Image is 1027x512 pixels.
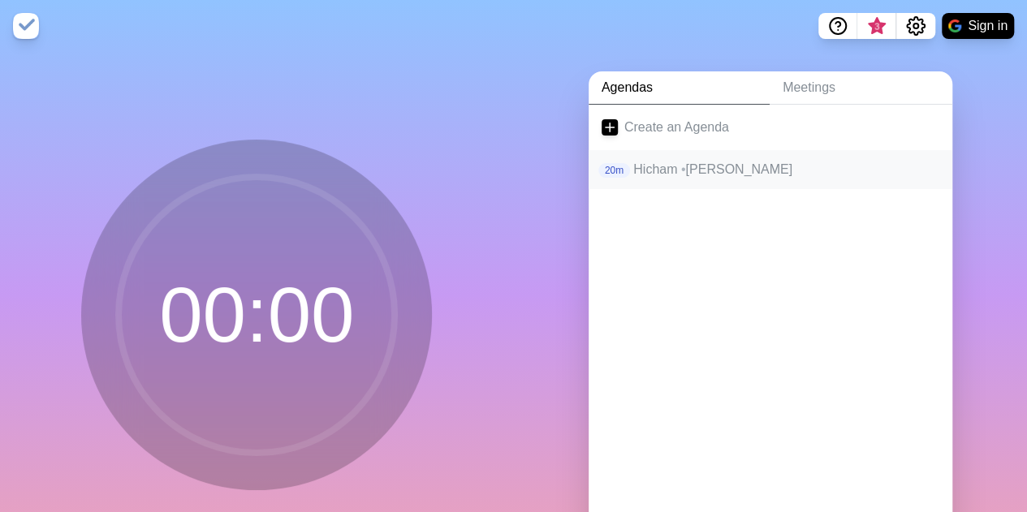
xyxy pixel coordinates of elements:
a: Agendas [589,71,770,105]
span: 3 [870,20,883,33]
button: Help [818,13,857,39]
a: Create an Agenda [589,105,952,150]
img: timeblocks logo [13,13,39,39]
button: What’s new [857,13,896,39]
button: Settings [896,13,935,39]
img: google logo [948,19,961,32]
a: Meetings [770,71,952,105]
span: • [681,162,686,176]
button: Sign in [942,13,1014,39]
p: Hicham [PERSON_NAME] [633,160,939,179]
p: 20m [598,163,630,178]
